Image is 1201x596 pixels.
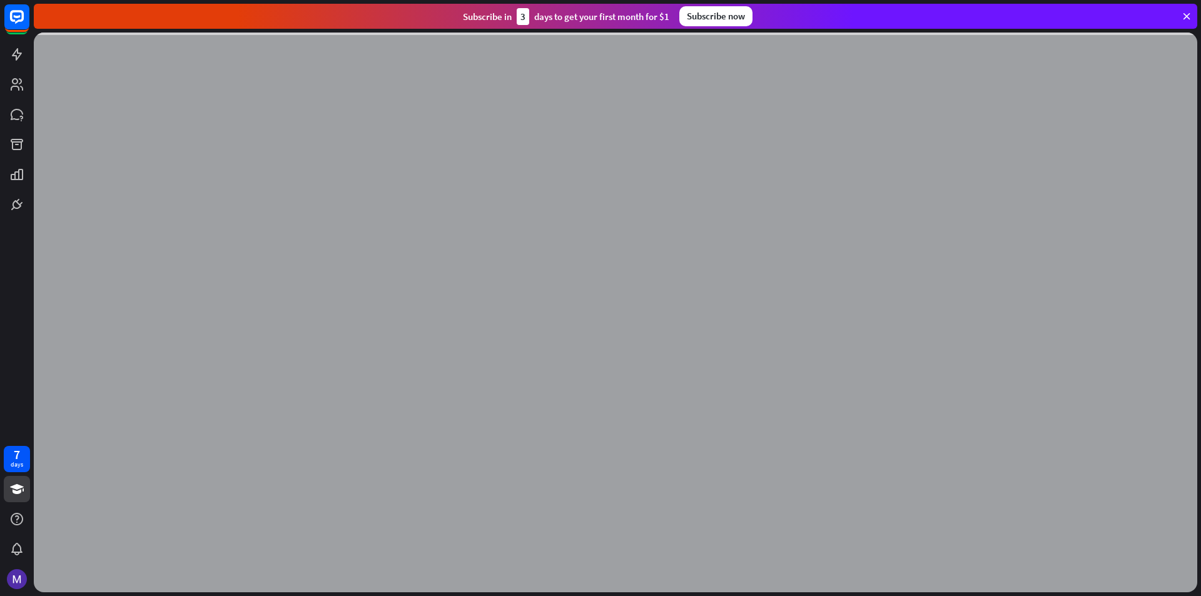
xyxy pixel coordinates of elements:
[11,460,23,469] div: days
[463,8,669,25] div: Subscribe in days to get your first month for $1
[517,8,529,25] div: 3
[4,446,30,472] a: 7 days
[14,449,20,460] div: 7
[679,6,753,26] div: Subscribe now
